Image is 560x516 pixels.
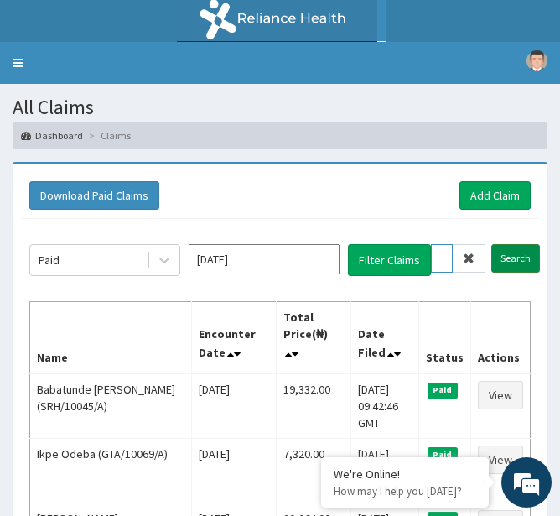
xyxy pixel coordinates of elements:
[350,301,418,373] th: Date Filed
[276,301,350,373] th: Total Price(₦)
[459,181,531,210] a: Add Claim
[31,84,68,126] img: d_794563401_company_1708531726252_794563401
[431,244,453,273] input: Search by HMO ID
[192,373,276,439] td: [DATE]
[334,466,476,482] div: We're Online!
[491,244,540,273] input: Search
[87,94,282,116] div: Chat with us now
[30,301,192,373] th: Name
[348,244,431,276] button: Filter Claims
[428,383,458,398] span: Paid
[21,128,83,143] a: Dashboard
[189,244,340,274] input: Select Month and Year
[13,96,547,118] h1: All Claims
[350,373,418,439] td: [DATE] 09:42:46 GMT
[470,301,530,373] th: Actions
[478,446,523,474] a: View
[8,341,319,399] textarea: Type your message and hit 'Enter'
[29,181,159,210] button: Download Paid Claims
[334,484,476,498] p: How may I help you today?
[350,438,418,503] td: [DATE] 09:17:25 GMT
[30,438,192,503] td: Ikpe Odeba (GTA/10069/A)
[276,373,350,439] td: 19,332.00
[276,438,350,503] td: 7,320.00
[275,8,315,49] div: Minimize live chat window
[97,153,231,322] span: We're online!
[428,447,458,462] span: Paid
[30,373,192,439] td: Babatunde [PERSON_NAME] (SRH/10045/A)
[526,50,547,71] img: User Image
[418,301,470,373] th: Status
[192,438,276,503] td: [DATE]
[192,301,276,373] th: Encounter Date
[39,252,60,268] div: Paid
[478,381,523,409] a: View
[85,128,131,143] li: Claims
